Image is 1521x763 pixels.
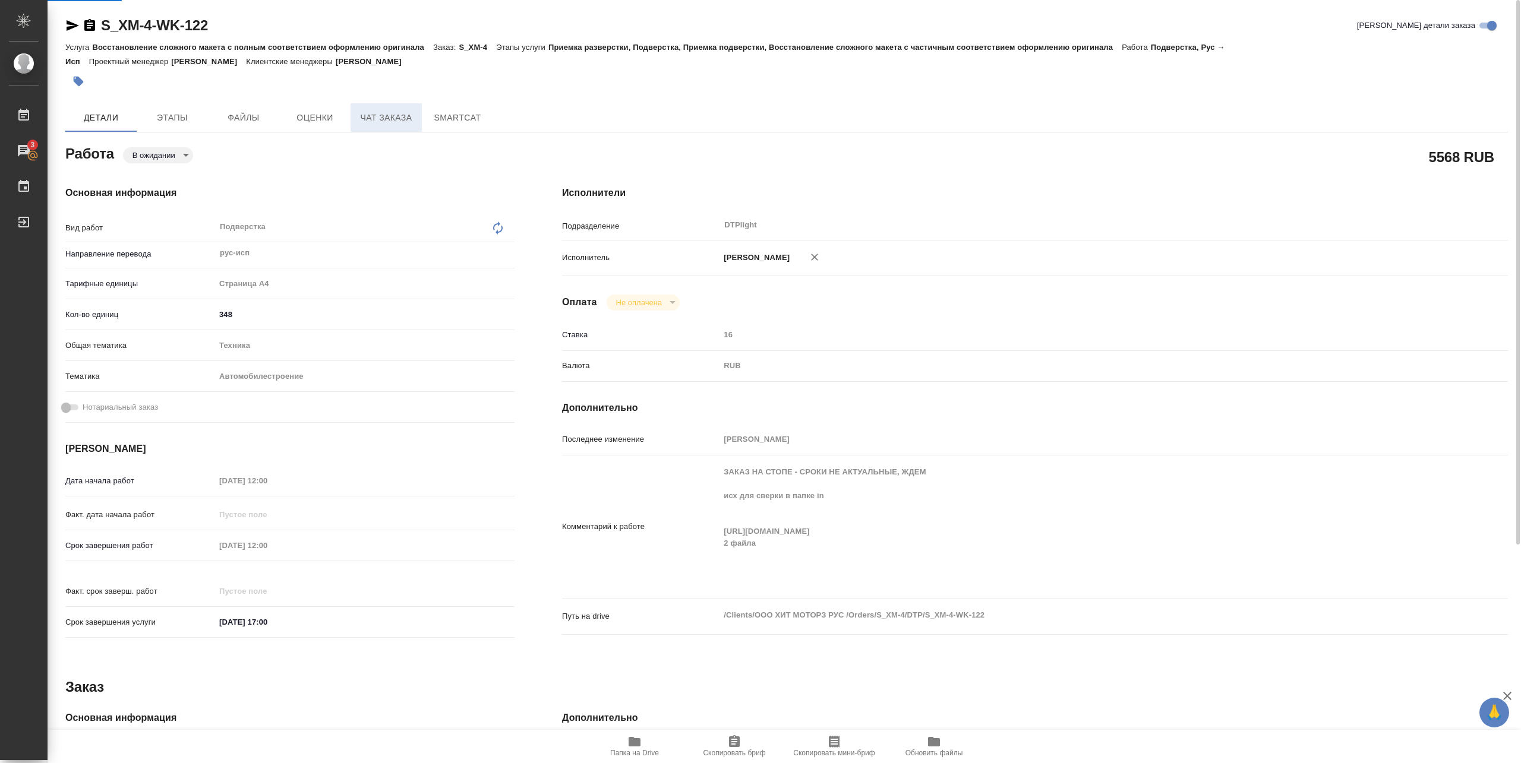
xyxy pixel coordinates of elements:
[720,326,1429,343] input: Пустое поле
[585,730,684,763] button: Папка на Drive
[562,521,720,533] p: Комментарий к работе
[215,582,319,600] input: Пустое поле
[562,401,1508,415] h4: Дополнительно
[65,309,215,321] p: Кол-во единиц
[1357,20,1475,31] span: [PERSON_NAME] детали заказа
[496,43,548,52] p: Этапы услуги
[562,610,720,622] p: Путь на drive
[92,43,433,52] p: Восстановление сложного макета с полным соответствием оформлению оригинала
[562,433,720,445] p: Последнее изменение
[215,274,515,294] div: Страница А4
[65,142,114,163] h2: Работа
[1484,700,1504,725] span: 🙏
[459,43,496,52] p: S_XM-4
[65,677,104,696] h2: Заказ
[65,442,515,456] h4: [PERSON_NAME]
[101,17,208,33] a: S_XM-4-WK-122
[336,57,411,66] p: [PERSON_NAME]
[215,506,319,523] input: Пустое поле
[83,401,158,413] span: Нотариальный заказ
[433,43,459,52] p: Заказ:
[65,475,215,487] p: Дата начала работ
[215,613,319,631] input: ✎ Введи что-нибудь
[23,139,42,151] span: 3
[562,220,720,232] p: Подразделение
[562,186,1508,200] h4: Исполнители
[703,749,765,757] span: Скопировать бриф
[65,222,215,234] p: Вид работ
[286,110,343,125] span: Оценки
[65,18,80,33] button: Скопировать ссылку для ЯМессенджера
[65,509,215,521] p: Факт. дата начала работ
[801,244,828,270] button: Удалить исполнителя
[562,295,597,309] h4: Оплата
[65,43,92,52] p: Услуга
[610,749,659,757] span: Папка на Drive
[65,585,215,597] p: Факт. срок заверш. работ
[562,711,1508,725] h4: Дополнительно
[548,43,1122,52] p: Приемка разверстки, Подверстка, Приемка подверстки, Восстановление сложного макета с частичным со...
[65,186,515,200] h4: Основная информация
[215,306,515,323] input: ✎ Введи что-нибудь
[65,540,215,552] p: Срок завершения работ
[65,371,215,382] p: Тематика
[65,711,515,725] h4: Основная информация
[83,18,97,33] button: Скопировать ссылку
[607,295,680,311] div: В ожидании
[358,110,415,125] span: Чат заказа
[89,57,171,66] p: Проектный менеджер
[65,248,215,260] p: Направление перевода
[65,340,215,352] p: Общая тематика
[784,730,884,763] button: Скопировать мини-бриф
[215,366,515,387] div: Автомобилестроение
[684,730,784,763] button: Скопировать бриф
[884,730,984,763] button: Обновить файлы
[129,150,179,160] button: В ожидании
[1122,43,1151,52] p: Работа
[562,252,720,264] p: Исполнитель
[123,147,193,163] div: В ожидании
[215,110,272,125] span: Файлы
[720,356,1429,376] div: RUB
[215,472,319,489] input: Пустое поле
[793,749,875,757] span: Скопировать мини-бриф
[429,110,486,125] span: SmartCat
[171,57,246,66] p: [PERSON_NAME]
[562,329,720,341] p: Ставка
[720,252,790,264] p: [PERSON_NAME]
[144,110,201,125] span: Этапы
[3,136,45,166] a: 3
[65,68,91,94] button: Добавить тэг
[1479,698,1509,727] button: 🙏
[215,335,515,356] div: Техника
[215,537,319,554] input: Пустое поле
[1429,147,1494,167] h2: 5568 RUB
[65,278,215,290] p: Тарифные единицы
[720,605,1429,625] textarea: /Clients/ООО ХИТ МОТОРЗ РУС /Orders/S_XM-4/DTP/S_XM-4-WK-122
[72,110,130,125] span: Детали
[720,430,1429,448] input: Пустое поле
[613,297,665,308] button: Не оплачена
[562,360,720,372] p: Валюта
[720,462,1429,589] textarea: ЗАКАЗ НА СТОПЕ - СРОКИ НЕ АКТУАЛЬНЫЕ, ЖДЕМ исх для сверки в папке in [URL][DOMAIN_NAME] 2 файла
[65,616,215,628] p: Срок завершения услуги
[905,749,963,757] span: Обновить файлы
[246,57,336,66] p: Клиентские менеджеры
